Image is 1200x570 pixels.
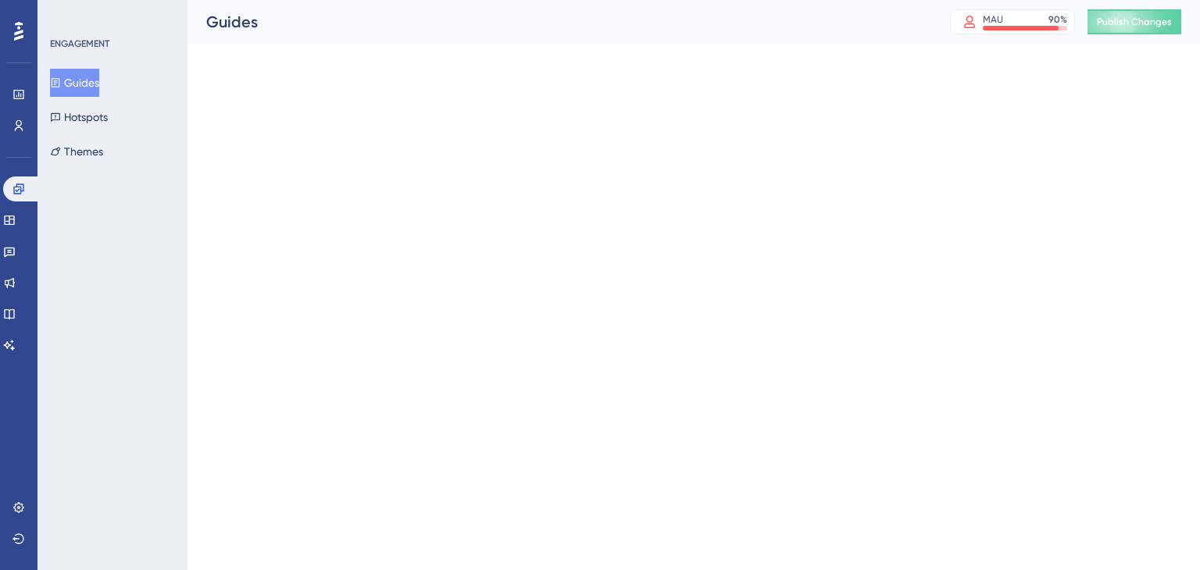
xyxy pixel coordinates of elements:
[983,13,1003,26] div: MAU
[50,137,103,166] button: Themes
[1087,9,1181,34] button: Publish Changes
[1097,16,1172,28] span: Publish Changes
[1048,13,1067,26] div: 90 %
[50,69,99,97] button: Guides
[50,37,109,50] div: ENGAGEMENT
[206,11,911,33] div: Guides
[50,103,108,131] button: Hotspots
